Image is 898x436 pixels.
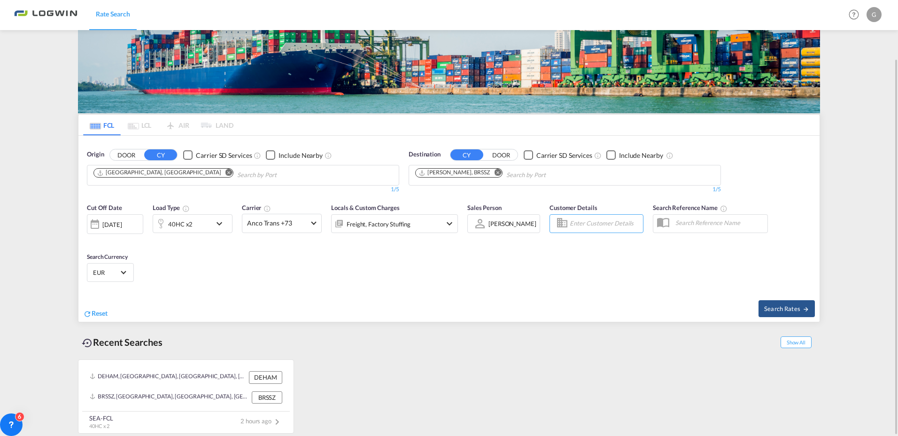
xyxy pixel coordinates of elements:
img: bc73a0e0d8c111efacd525e4c8ad7d32.png [14,4,77,25]
div: 1/5 [409,186,721,194]
md-icon: icon-chevron-down [214,218,230,229]
div: [DATE] [102,220,122,229]
div: BRSSZ, Santos, Brazil, South America, Americas [90,391,249,404]
input: Chips input. [506,168,596,183]
md-icon: icon-backup-restore [82,337,93,349]
div: Hamburg, DEHAM [97,169,221,177]
div: [DATE] [87,214,143,234]
div: icon-refreshReset [83,309,108,319]
md-tab-item: FCL [83,115,121,135]
div: Help [846,7,867,23]
div: Include Nearby [619,151,663,160]
div: 1/5 [87,186,399,194]
span: Cut Off Date [87,204,122,211]
button: DOOR [110,150,143,161]
div: DEHAM, Hamburg, Germany, Western Europe, Europe [90,371,247,383]
md-icon: icon-chevron-right [271,416,283,428]
recent-search-card: DEHAM, [GEOGRAPHIC_DATA], [GEOGRAPHIC_DATA], [GEOGRAPHIC_DATA], [GEOGRAPHIC_DATA] DEHAMBRSSZ, [GE... [78,359,294,434]
md-chips-wrap: Chips container. Use arrow keys to select chips. [92,165,330,183]
md-checkbox: Checkbox No Ink [266,150,323,160]
md-icon: icon-refresh [83,310,92,318]
md-icon: Unchecked: Search for CY (Container Yard) services for all selected carriers.Checked : Search for... [594,152,602,159]
div: Include Nearby [279,151,323,160]
md-chips-wrap: Chips container. Use arrow keys to select chips. [414,165,599,183]
div: Recent Searches [78,332,166,353]
span: Help [846,7,862,23]
button: CY [144,149,177,160]
div: G [867,7,882,22]
md-icon: icon-arrow-right [803,306,809,312]
span: Search Currency [87,253,128,260]
div: Carrier SD Services [196,151,252,160]
input: Chips input. [237,168,326,183]
span: Customer Details [550,204,597,211]
button: DOOR [485,150,518,161]
md-select: Sales Person: Guilherme Gomes [488,217,537,230]
md-icon: icon-chevron-down [444,218,455,229]
md-datepicker: Select [87,233,94,245]
div: [PERSON_NAME] [488,220,536,227]
md-checkbox: Checkbox No Ink [524,150,592,160]
button: Remove [219,169,233,178]
div: DEHAM [249,371,282,383]
span: Rate Search [96,10,130,18]
button: Search Ratesicon-arrow-right [759,300,815,317]
md-icon: icon-information-outline [182,205,190,212]
span: Carrier [242,204,271,211]
input: Search Reference Name [671,216,767,230]
md-icon: The selected Trucker/Carrierwill be displayed in the rate results If the rates are from another f... [263,205,271,212]
div: Press delete to remove this chip. [97,169,223,177]
md-select: Select Currency: € EUREuro [92,265,129,279]
span: EUR [93,268,119,277]
span: Show All [781,336,812,348]
md-icon: Your search will be saved by the below given name [720,205,728,212]
span: 2 hours ago [240,417,283,425]
md-pagination-wrapper: Use the left and right arrow keys to navigate between tabs [83,115,233,135]
div: Carrier SD Services [536,151,592,160]
div: Press delete to remove this chip. [418,169,492,177]
div: Freight Factory Stuffingicon-chevron-down [331,214,458,233]
span: Reset [92,309,108,317]
md-icon: Unchecked: Search for CY (Container Yard) services for all selected carriers.Checked : Search for... [254,152,261,159]
md-icon: Unchecked: Ignores neighbouring ports when fetching rates.Checked : Includes neighbouring ports w... [666,152,673,159]
span: Search Rates [764,305,809,312]
span: 40HC x 2 [89,423,109,429]
button: CY [450,149,483,160]
div: 40HC x2 [168,218,193,231]
div: SEA-FCL [89,414,113,422]
span: Sales Person [467,204,502,211]
span: Search Reference Name [653,204,728,211]
md-checkbox: Checkbox No Ink [183,150,252,160]
div: 40HC x2icon-chevron-down [153,214,232,233]
span: Origin [87,150,104,159]
md-checkbox: Checkbox No Ink [606,150,663,160]
button: Remove [488,169,502,178]
span: Load Type [153,204,190,211]
md-icon: Unchecked: Ignores neighbouring ports when fetching rates.Checked : Includes neighbouring ports w... [325,152,332,159]
span: Destination [409,150,441,159]
div: Santos, BRSSZ [418,169,490,177]
div: Freight Factory Stuffing [347,218,410,231]
span: Locals & Custom Charges [331,204,400,211]
span: Anco Trans +73 [247,218,308,228]
div: OriginDOOR CY Checkbox No InkUnchecked: Search for CY (Container Yard) services for all selected ... [78,136,820,321]
input: Enter Customer Details [570,217,640,231]
div: BRSSZ [252,391,282,404]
